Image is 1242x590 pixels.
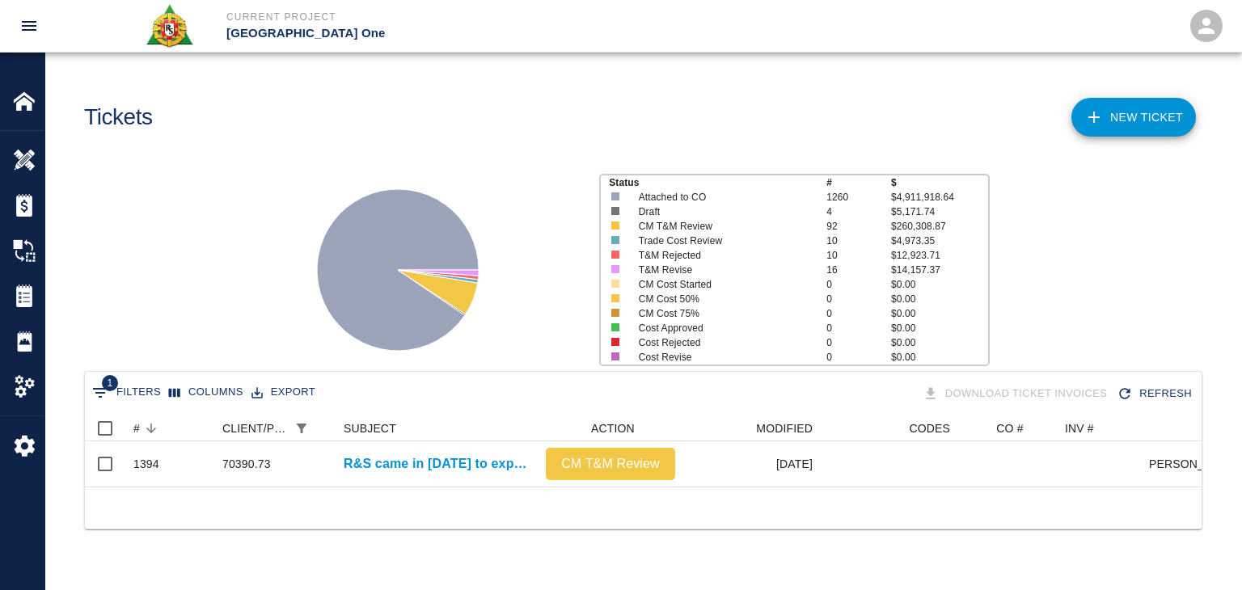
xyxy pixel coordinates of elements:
[226,24,708,43] p: [GEOGRAPHIC_DATA] One
[133,456,159,472] div: 1394
[165,380,247,405] button: Select columns
[639,350,808,365] p: Cost Revise
[344,454,530,474] a: R&S came in [DATE] to expedite Level #3 installing Styrofoam underneath [PERSON_NAME][GEOGRAPHIC_...
[639,248,808,263] p: T&M Rejected
[891,234,988,248] p: $4,973.35
[891,263,988,277] p: $14,157.37
[891,204,988,219] p: $5,171.74
[125,415,214,441] div: #
[639,335,808,350] p: Cost Rejected
[821,415,958,441] div: CODES
[756,415,813,441] div: MODIFIED
[639,292,808,306] p: CM Cost 50%
[290,417,313,440] button: Show filters
[826,175,891,190] p: #
[102,375,118,391] span: 1
[919,380,1114,408] div: Tickets download in groups of 15
[290,417,313,440] div: 1 active filter
[826,190,891,204] p: 1260
[591,415,635,441] div: ACTION
[222,456,271,472] div: 70390.73
[639,219,808,234] p: CM T&M Review
[639,204,808,219] p: Draft
[826,277,891,292] p: 0
[826,335,891,350] p: 0
[639,234,808,248] p: Trade Cost Review
[826,204,891,219] p: 4
[145,3,194,48] img: Roger & Sons Concrete
[826,219,891,234] p: 92
[552,454,669,474] p: CM T&M Review
[639,321,808,335] p: Cost Approved
[996,415,1023,441] div: CO #
[226,10,708,24] p: Current Project
[826,234,891,248] p: 10
[1065,415,1094,441] div: INV #
[891,248,988,263] p: $12,923.71
[1113,380,1198,408] button: Refresh
[84,104,153,131] h1: Tickets
[538,415,683,441] div: ACTION
[336,415,538,441] div: SUBJECT
[10,6,49,45] button: open drawer
[140,417,163,440] button: Sort
[891,277,988,292] p: $0.00
[88,380,165,406] button: Show filters
[826,263,891,277] p: 16
[639,306,808,321] p: CM Cost 75%
[214,415,336,441] div: CLIENT/PCO #
[683,441,821,487] div: [DATE]
[891,350,988,365] p: $0.00
[891,321,988,335] p: $0.00
[639,190,808,204] p: Attached to CO
[826,321,891,335] p: 0
[1161,512,1242,590] iframe: Chat Widget
[891,306,988,321] p: $0.00
[826,248,891,263] p: 10
[639,263,808,277] p: T&M Revise
[133,415,140,441] div: #
[313,417,336,440] button: Sort
[344,415,396,441] div: SUBJECT
[958,415,1057,441] div: CO #
[609,175,826,190] p: Status
[891,335,988,350] p: $0.00
[909,415,950,441] div: CODES
[891,292,988,306] p: $0.00
[639,277,808,292] p: CM Cost Started
[683,415,821,441] div: MODIFIED
[1071,98,1196,137] a: NEW TICKET
[826,292,891,306] p: 0
[891,219,988,234] p: $260,308.87
[222,415,290,441] div: CLIENT/PCO #
[891,175,988,190] p: $
[826,306,891,321] p: 0
[1113,380,1198,408] div: Refresh the list
[891,190,988,204] p: $4,911,918.64
[1057,415,1150,441] div: INV #
[826,350,891,365] p: 0
[247,380,319,405] button: Export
